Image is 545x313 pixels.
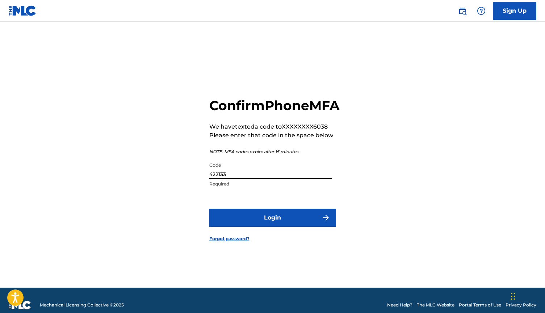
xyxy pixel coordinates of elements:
img: search [458,7,467,15]
p: Please enter that code in the space below [209,131,340,140]
a: Need Help? [387,302,412,308]
img: MLC Logo [9,5,37,16]
div: Help [474,4,489,18]
p: Required [209,181,332,187]
span: Mechanical Licensing Collective © 2025 [40,302,124,308]
a: Forgot password? [209,235,250,242]
img: logo [9,301,31,309]
img: help [477,7,486,15]
a: Sign Up [493,2,536,20]
p: We have texted a code to XXXXXXXX6038 [209,122,340,131]
a: Portal Terms of Use [459,302,501,308]
div: Drag [511,285,515,307]
img: f7272a7cc735f4ea7f67.svg [322,213,330,222]
a: The MLC Website [417,302,454,308]
a: Public Search [455,4,470,18]
iframe: Chat Widget [509,278,545,313]
p: NOTE: MFA codes expire after 15 minutes [209,149,340,155]
button: Login [209,209,336,227]
h2: Confirm Phone MFA [209,97,340,114]
a: Privacy Policy [506,302,536,308]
